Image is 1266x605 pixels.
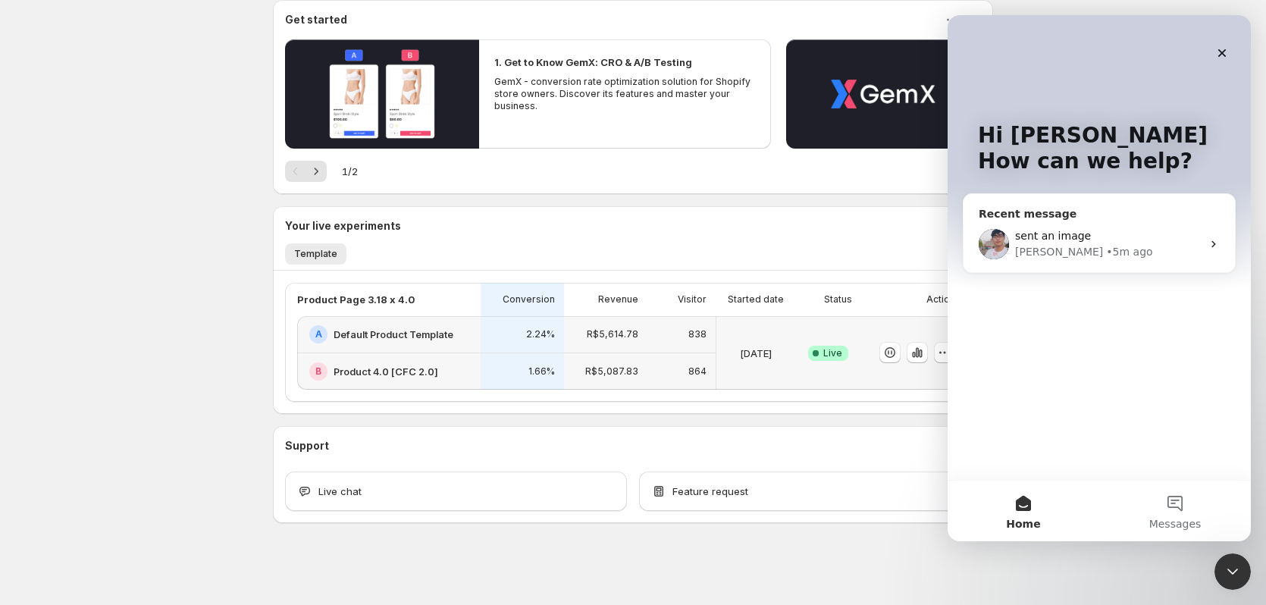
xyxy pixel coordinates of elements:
[285,161,327,182] nav: Pagination
[728,293,784,306] p: Started date
[315,365,321,378] h2: B
[294,248,337,260] span: Template
[306,161,327,182] button: Next
[285,39,479,149] button: Play video
[503,293,555,306] p: Conversion
[688,365,707,378] p: 864
[598,293,638,306] p: Revenue
[823,347,842,359] span: Live
[1214,553,1251,590] iframe: Intercom live chat
[786,39,980,149] button: Play video
[334,364,438,379] h2: Product 4.0 [CFC 2.0]
[678,293,707,306] p: Visitor
[315,328,322,340] h2: A
[318,484,362,499] span: Live chat
[285,438,329,453] h3: Support
[285,12,347,27] h3: Get started
[585,365,638,378] p: R$5,087.83
[948,15,1251,541] iframe: Intercom live chat
[824,293,852,306] p: Status
[297,292,415,307] p: Product Page 3.18 x 4.0
[334,327,453,342] h2: Default Product Template
[926,293,955,306] p: Action
[494,55,692,70] h2: 1. Get to Know GemX: CRO & A/B Testing
[494,76,755,112] p: GemX - conversion rate optimization solution for Shopify store owners. Discover its features and ...
[688,328,707,340] p: 838
[342,164,358,179] span: 1 / 2
[285,218,401,234] h3: Your live experiments
[587,328,638,340] p: R$5,614.78
[528,365,555,378] p: 1.66%
[740,346,772,361] p: [DATE]
[526,328,555,340] p: 2.24%
[672,484,748,499] span: Feature request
